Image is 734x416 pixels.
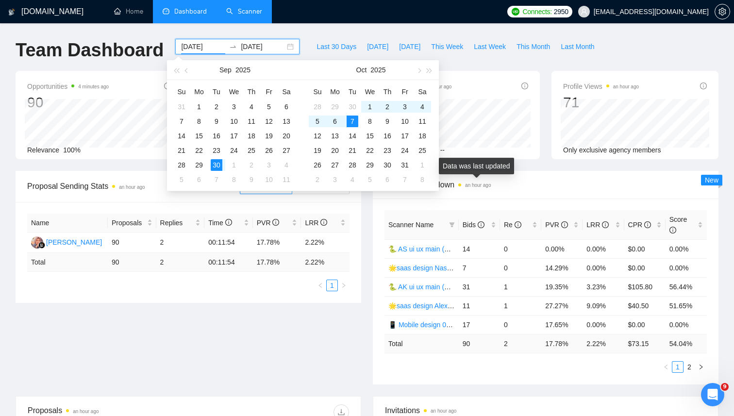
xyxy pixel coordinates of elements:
[326,84,344,100] th: Mo
[193,116,205,127] div: 8
[190,172,208,187] td: 2025-10-06
[108,233,156,253] td: 90
[173,100,190,114] td: 2025-08-31
[344,172,361,187] td: 2025-11-04
[379,158,396,172] td: 2025-10-30
[364,130,376,142] div: 15
[263,174,275,185] div: 10
[211,159,222,171] div: 30
[396,158,414,172] td: 2025-10-31
[463,221,484,229] span: Bids
[613,84,639,89] time: an hour ago
[388,302,473,310] a: 🌟saas design Alex 01.10(t)
[329,159,341,171] div: 27
[414,114,431,129] td: 2025-10-11
[309,172,326,187] td: 2025-11-02
[684,362,695,372] a: 2
[367,41,388,52] span: [DATE]
[672,361,684,373] li: 1
[394,39,426,54] button: [DATE]
[396,129,414,143] td: 2025-10-17
[468,39,511,54] button: Last Week
[312,116,323,127] div: 5
[173,172,190,187] td: 2025-10-05
[208,143,225,158] td: 2025-09-23
[181,41,225,52] input: Start date
[715,8,730,16] span: setting
[278,129,295,143] td: 2025-09-20
[329,101,341,113] div: 29
[379,129,396,143] td: 2025-10-16
[396,100,414,114] td: 2025-10-03
[312,174,323,185] div: 2
[119,184,145,190] time: an hour ago
[440,146,445,154] span: --
[379,143,396,158] td: 2025-10-23
[278,100,295,114] td: 2025-09-06
[246,159,257,171] div: 2
[193,159,205,171] div: 29
[414,129,431,143] td: 2025-10-18
[27,81,109,92] span: Opportunities
[309,100,326,114] td: 2025-09-28
[399,145,411,156] div: 24
[27,146,59,154] span: Relevance
[478,221,484,228] span: info-circle
[624,239,666,258] td: $0.00
[226,7,262,16] a: searchScanner
[341,283,347,288] span: right
[500,239,541,258] td: 0
[163,8,169,15] span: dashboard
[225,114,243,129] td: 2025-09-10
[246,130,257,142] div: 18
[243,84,260,100] th: Th
[193,101,205,113] div: 1
[190,114,208,129] td: 2025-09-08
[108,253,156,272] td: 90
[228,145,240,156] div: 24
[246,174,257,185] div: 9
[211,116,222,127] div: 9
[278,114,295,129] td: 2025-09-13
[219,60,232,80] button: Sep
[27,214,108,233] th: Name
[583,239,624,258] td: 0.00%
[370,60,385,80] button: 2025
[399,130,411,142] div: 17
[644,221,651,228] span: info-circle
[208,100,225,114] td: 2025-09-02
[361,100,379,114] td: 2025-10-01
[281,101,292,113] div: 6
[417,174,428,185] div: 8
[190,84,208,100] th: Mo
[379,84,396,100] th: Th
[414,158,431,172] td: 2025-11-01
[176,159,187,171] div: 28
[347,174,358,185] div: 4
[426,39,468,54] button: This Week
[361,158,379,172] td: 2025-10-29
[384,179,707,191] span: Scanner Breakdown
[173,114,190,129] td: 2025-09-07
[312,159,323,171] div: 26
[344,129,361,143] td: 2025-10-14
[399,116,411,127] div: 10
[541,239,583,258] td: 0.00%
[312,101,323,113] div: 28
[243,114,260,129] td: 2025-09-11
[278,158,295,172] td: 2025-10-04
[512,8,519,16] img: upwork-logo.png
[663,364,669,370] span: left
[211,145,222,156] div: 23
[561,221,568,228] span: info-circle
[260,84,278,100] th: Fr
[388,245,485,253] a: 🐍 AS ui ux main (general deck)
[700,83,707,89] span: info-circle
[246,145,257,156] div: 25
[309,84,326,100] th: Su
[31,238,102,246] a: NS[PERSON_NAME]
[208,114,225,129] td: 2025-09-09
[344,84,361,100] th: Tu
[46,237,102,248] div: [PERSON_NAME]
[334,408,349,416] span: download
